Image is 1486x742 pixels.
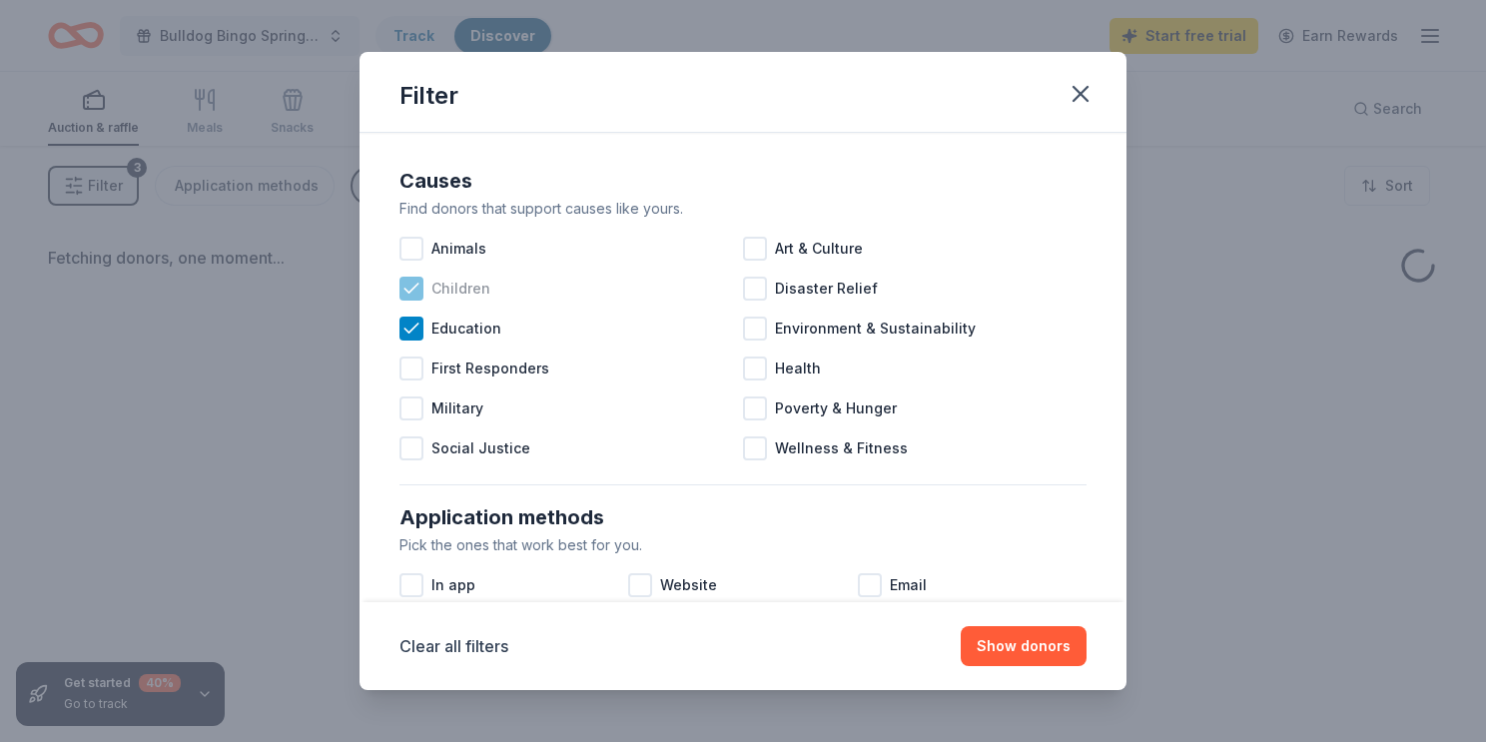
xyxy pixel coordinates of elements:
[431,237,486,261] span: Animals
[775,237,863,261] span: Art & Culture
[399,533,1087,557] div: Pick the ones that work best for you.
[660,573,717,597] span: Website
[775,436,908,460] span: Wellness & Fitness
[775,396,897,420] span: Poverty & Hunger
[431,436,530,460] span: Social Justice
[431,317,501,341] span: Education
[399,197,1087,221] div: Find donors that support causes like yours.
[399,80,458,112] div: Filter
[961,626,1087,666] button: Show donors
[775,277,878,301] span: Disaster Relief
[775,317,976,341] span: Environment & Sustainability
[431,357,549,380] span: First Responders
[431,396,483,420] span: Military
[399,165,1087,197] div: Causes
[431,573,475,597] span: In app
[890,573,927,597] span: Email
[399,501,1087,533] div: Application methods
[399,634,508,658] button: Clear all filters
[431,277,490,301] span: Children
[775,357,821,380] span: Health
